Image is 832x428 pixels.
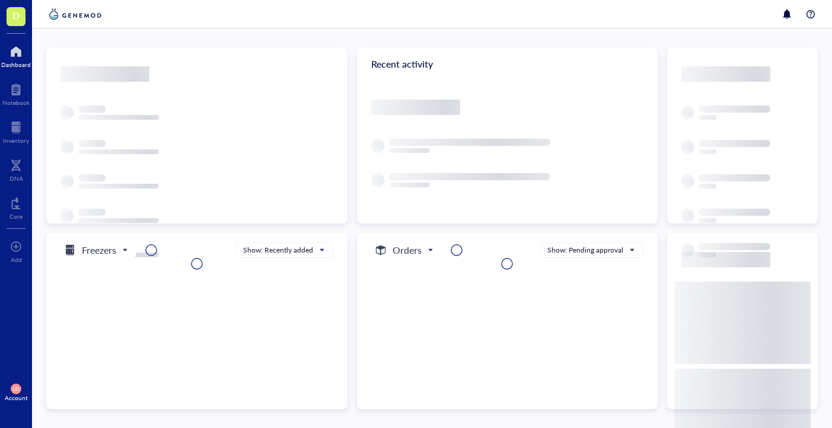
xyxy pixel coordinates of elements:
[393,243,422,257] h5: Orders
[1,61,31,68] div: Dashboard
[5,394,28,401] div: Account
[1,42,31,68] a: Dashboard
[9,156,23,182] a: DNA
[12,8,20,23] span: D
[3,137,29,144] div: Inventory
[547,245,623,255] div: Show: Pending approval
[9,175,23,182] div: DNA
[13,386,19,391] span: LD
[9,194,23,220] a: Core
[2,99,30,106] div: Notebook
[2,80,30,106] a: Notebook
[46,7,104,21] img: genemod-logo
[82,243,116,257] h5: Freezers
[9,213,23,220] div: Core
[243,245,313,255] div: Show: Recently added
[357,47,658,81] div: Recent activity
[3,118,29,144] a: Inventory
[11,256,22,263] div: Add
